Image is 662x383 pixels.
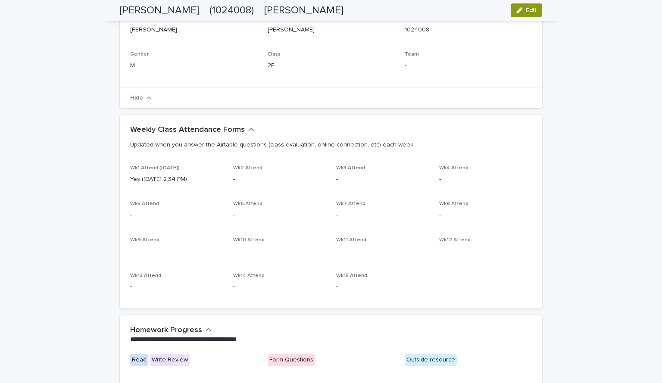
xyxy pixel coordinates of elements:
h2: Weekly Class Attendance Forms [130,125,245,135]
span: Team [405,52,419,57]
div: Form Questions [268,354,315,366]
p: - [233,282,326,291]
span: Wk11 Attend [336,237,366,243]
p: - [439,175,532,184]
p: - [439,246,532,255]
span: Wk5 Attend [130,201,159,206]
p: - [336,175,429,184]
p: Yes ([DATE] 2:34 PM) [130,175,223,184]
h2: [PERSON_NAME] (1024008) [PERSON_NAME] [120,4,343,17]
p: - [336,211,429,220]
span: Wk4 Attend [439,165,468,171]
button: Edit [511,3,542,17]
p: 1024008 [405,25,532,34]
span: Wk1 Attend ([DATE]) [130,165,180,171]
span: Wk10 Attend [233,237,265,243]
span: Wk9 Attend [130,237,159,243]
span: Wk2 Attend [233,165,262,171]
p: - [233,175,326,184]
span: Edit [526,7,537,13]
span: Wk13 Attend [130,273,161,278]
p: - [233,211,326,220]
p: - [130,246,223,255]
span: Gender [130,52,149,57]
p: [PERSON_NAME] [268,25,395,34]
p: - [130,211,223,220]
span: Wk12 Attend [439,237,471,243]
p: - [130,282,223,291]
p: M [130,61,257,70]
span: Wk8 Attend [439,201,468,206]
span: Wk14 Attend [233,273,265,278]
span: Wk15 Attend [336,273,367,278]
div: Write Review [150,354,190,366]
h2: Homework Progress [130,326,202,335]
p: - [336,246,429,255]
p: Updated when you answer the Airtable questions (class evaluation, online connection, etc) each week. [130,141,528,149]
p: - [439,211,532,220]
span: Wk7 Attend [336,201,365,206]
button: Homework Progress [130,326,212,335]
p: - [405,61,532,70]
div: Read [130,354,148,366]
div: Outside resource [405,354,457,366]
button: Weekly Class Attendance Forms [130,125,254,135]
button: Hide [130,95,151,101]
p: [PERSON_NAME] [130,25,257,34]
p: - [233,246,326,255]
p: - [336,282,429,291]
span: Class [268,52,281,57]
span: Wk6 Attend [233,201,262,206]
p: 2E [268,61,395,70]
span: Wk3 Attend [336,165,365,171]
